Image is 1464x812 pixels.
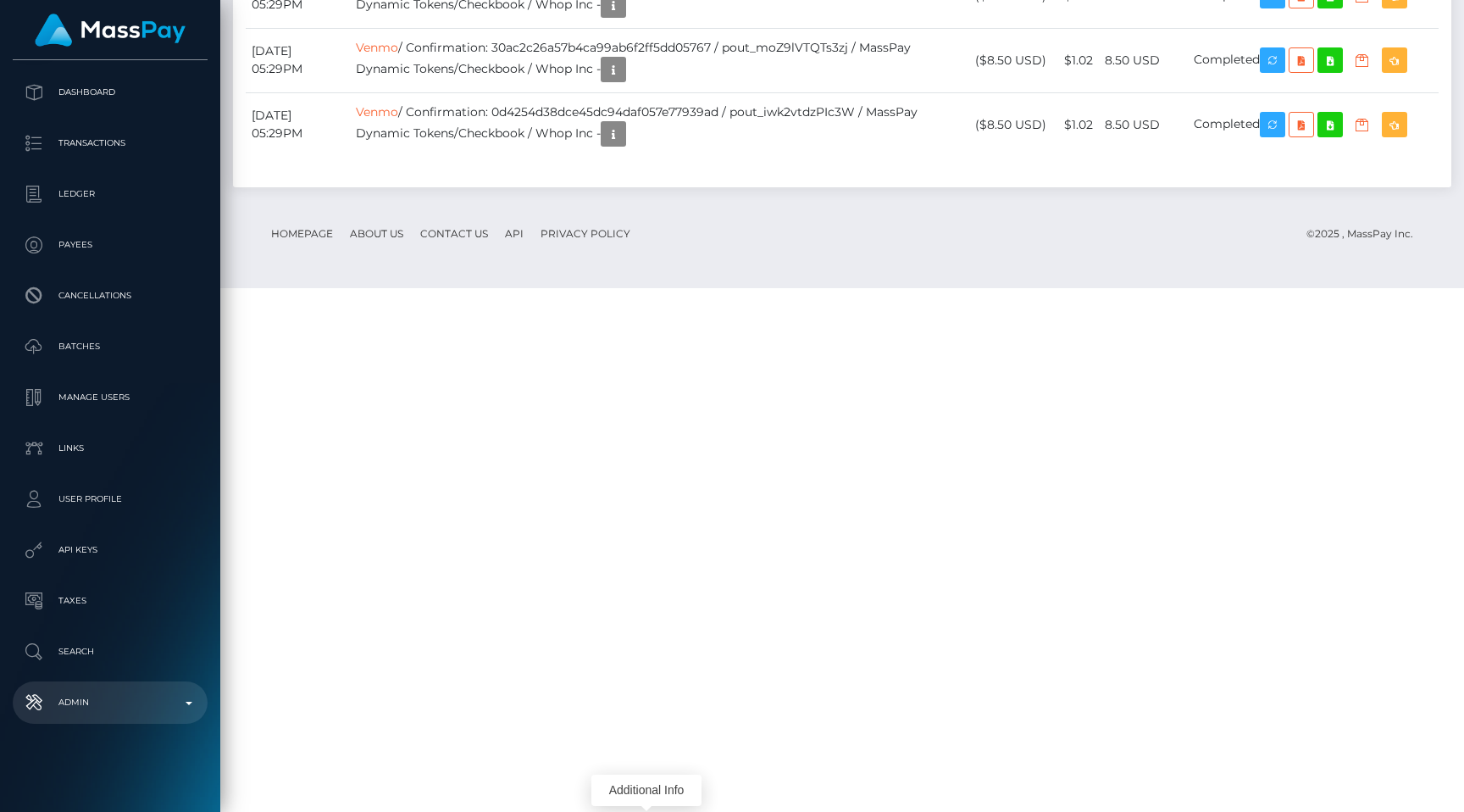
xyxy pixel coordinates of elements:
[13,275,208,317] a: Cancellations
[343,220,410,247] a: About Us
[498,220,530,247] a: API
[13,173,208,215] a: Ledger
[1188,92,1439,157] td: Completed
[1099,28,1188,92] td: 8.50 USD
[969,28,1056,92] td: ($8.50 USD)
[13,580,208,622] a: Taxes
[356,40,398,55] a: Venmo
[13,681,208,724] a: Admin
[1056,92,1099,157] td: $1.02
[19,588,201,614] p: Taxes
[13,224,208,266] a: Payees
[13,478,208,520] a: User Profile
[13,71,208,114] a: Dashboard
[19,232,201,258] p: Payees
[1188,28,1439,92] td: Completed
[1056,28,1099,92] td: $1.02
[13,376,208,419] a: Manage Users
[969,92,1056,157] td: ($8.50 USD)
[19,537,201,563] p: API Keys
[534,220,637,247] a: Privacy Policy
[13,122,208,164] a: Transactions
[19,181,201,207] p: Ledger
[19,283,201,309] p: Cancellations
[19,436,201,461] p: Links
[356,104,398,120] a: Venmo
[264,220,340,247] a: Homepage
[246,28,350,92] td: [DATE] 05:29PM
[19,639,201,665] p: Search
[1306,225,1426,243] div: © 2025 , MassPay Inc.
[413,220,495,247] a: Contact Us
[19,385,201,410] p: Manage Users
[19,334,201,359] p: Batches
[350,92,969,157] td: / Confirmation: 0d4254d38dce45dc94daf057e77939ad / pout_iwk2vtdzPIc3W / MassPay Dynamic Tokens/Ch...
[19,80,201,105] p: Dashboard
[13,427,208,470] a: Links
[19,487,201,512] p: User Profile
[35,14,186,47] img: MassPay Logo
[13,325,208,368] a: Batches
[19,690,201,715] p: Admin
[1099,92,1188,157] td: 8.50 USD
[246,92,350,157] td: [DATE] 05:29PM
[591,775,701,806] div: Additional Info
[350,28,969,92] td: / Confirmation: 30ac2c26a57b4ca99ab6f2ff5dd05767 / pout_moZ9lVTQTs3zj / MassPay Dynamic Tokens/Ch...
[13,529,208,571] a: API Keys
[19,131,201,156] p: Transactions
[13,631,208,673] a: Search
